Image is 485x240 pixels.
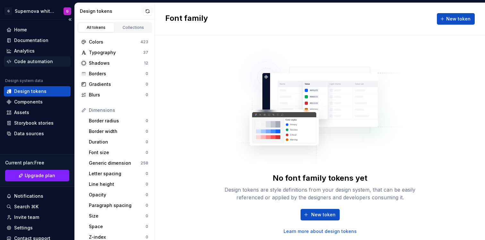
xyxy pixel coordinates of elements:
div: Letter spacing [89,170,146,177]
div: Opacity [89,192,146,198]
a: Shadows12 [79,58,151,68]
div: Code automation [14,58,53,65]
div: Design tokens [14,88,47,95]
div: Line height [89,181,146,187]
div: Analytics [14,48,35,54]
div: Dimensions [89,107,148,113]
div: Notifications [14,193,43,199]
div: Home [14,27,27,33]
h2: Font family [165,13,208,25]
div: 423 [140,39,148,45]
div: 0 [146,224,148,229]
div: Invite team [14,214,39,220]
a: Border radius0 [86,116,151,126]
a: Duration0 [86,137,151,147]
div: 0 [146,171,148,176]
a: Analytics [4,46,71,56]
div: 0 [146,192,148,197]
div: G [66,9,69,14]
button: Search ⌘K [4,202,71,212]
a: Settings [4,223,71,233]
a: Line height0 [86,179,151,189]
div: 258 [140,161,148,166]
span: New token [311,211,336,218]
div: Assets [14,109,29,116]
a: Storybook stories [4,118,71,128]
a: Upgrade plan [5,170,69,181]
button: New token [437,13,475,25]
a: Components [4,97,71,107]
a: Opacity0 [86,190,151,200]
a: Assets [4,107,71,118]
a: Home [4,25,71,35]
div: 0 [146,150,148,155]
div: 0 [146,182,148,187]
div: Blurs [89,92,146,98]
div: Colors [89,39,140,45]
div: No font family tokens yet [273,173,367,183]
div: Current plan : Free [5,160,69,166]
a: Code automation [4,56,71,67]
div: Settings [14,225,33,231]
a: Colors423 [79,37,151,47]
div: Font size [89,149,146,156]
a: Font size0 [86,147,151,158]
div: Typography [89,49,143,56]
a: Blurs0 [79,90,151,100]
a: Data sources [4,128,71,139]
div: Shadows [89,60,144,66]
div: Components [14,99,43,105]
div: 0 [146,213,148,219]
a: Space0 [86,221,151,232]
a: Paragraph spacing0 [86,200,151,211]
div: Duration [89,139,146,145]
div: 0 [146,92,148,97]
button: Notifications [4,191,71,201]
div: Design system data [5,78,43,83]
a: Invite team [4,212,71,222]
a: Learn more about design tokens [284,228,357,235]
a: Typography37 [79,47,151,58]
div: Gradients [89,81,146,87]
div: Design tokens are style definitions from your design system, that can be easily referenced or app... [217,186,423,201]
div: Data sources [14,130,44,137]
div: All tokens [80,25,112,30]
div: Collections [117,25,149,30]
a: Design tokens [4,86,71,96]
div: Paragraph spacing [89,202,146,209]
a: Letter spacing0 [86,169,151,179]
button: GSupernova white labelG [1,4,73,18]
a: Borders0 [79,69,151,79]
div: 12 [144,61,148,66]
div: Border radius [89,118,146,124]
div: 0 [146,118,148,123]
button: Collapse sidebar [65,15,74,24]
div: Space [89,223,146,230]
div: 0 [146,139,148,145]
div: 0 [146,129,148,134]
div: Border width [89,128,146,135]
span: Upgrade plan [25,172,55,179]
div: Supernova white label [15,8,56,14]
div: Generic dimension [89,160,140,166]
a: Generic dimension258 [86,158,151,168]
div: 0 [146,203,148,208]
div: Size [89,213,146,219]
div: Borders [89,70,146,77]
div: G [4,7,12,15]
div: 0 [146,71,148,76]
div: 37 [143,50,148,55]
a: Size0 [86,211,151,221]
a: Border width0 [86,126,151,137]
div: Search ⌘K [14,203,38,210]
div: Storybook stories [14,120,54,126]
a: Documentation [4,35,71,46]
div: 0 [146,235,148,240]
div: Documentation [14,37,48,44]
div: Design tokens [80,8,143,14]
span: New token [446,16,471,22]
a: Gradients0 [79,79,151,89]
button: New token [301,209,340,220]
div: 0 [146,82,148,87]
